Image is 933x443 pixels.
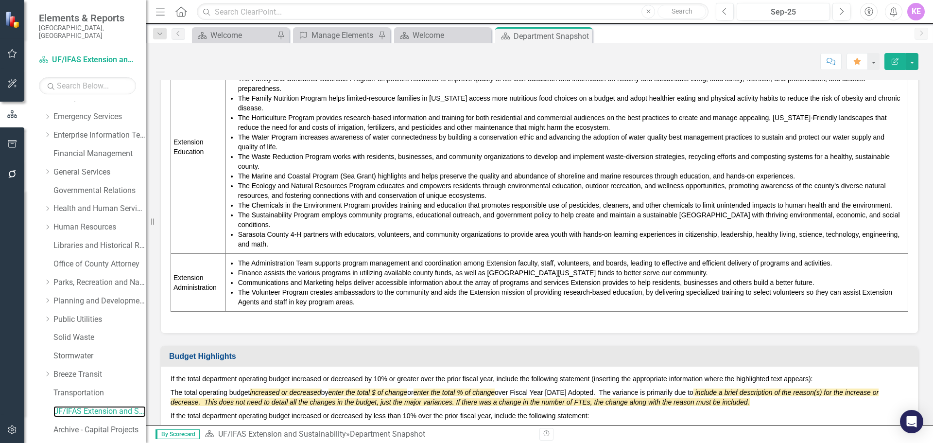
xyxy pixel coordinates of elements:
small: [GEOGRAPHIC_DATA], [GEOGRAPHIC_DATA] [39,24,136,40]
a: Parks, Recreation and Natural Resources [53,277,146,288]
p: If the total department operating budget increased or decreased by less than 10% over the prior f... [171,409,908,423]
li: The Family Nutrition Program helps limited-resource families in [US_STATE] access more nutritious... [238,93,905,113]
a: Libraries and Historical Resources [53,240,146,251]
li: The Marine and Coastal Program (Sea Grant) highlights and helps preserve the quality and abundanc... [238,171,905,181]
li: The Family and Consumer Sciences Program empowers residents to improve quality of life with educa... [238,74,905,93]
li: The Water Program increases awareness of water connectedness by building a conservation ethic and... [238,132,905,152]
img: ClearPoint Strategy [5,11,22,28]
a: Solid Waste [53,332,146,343]
p: No major variances. [171,423,908,434]
a: Office of County Attorney [53,259,146,270]
a: UF/IFAS Extension and Sustainability [218,429,346,439]
em: include a brief description of the reason(s) for the increase or decrease. This does not need to ... [171,389,879,406]
span: By Scorecard [155,429,200,439]
input: Search ClearPoint... [197,3,708,20]
p: The total operating budget by or over Fiscal Year [DATE] Adopted. The variance is primarily due to [171,386,908,409]
li: The Horticulture Program provides research-based information and training for both residential an... [238,113,905,132]
td: Extension Administration [171,254,226,312]
button: Sep-25 [737,3,830,20]
a: Manage Elements [295,29,376,41]
li: Finance assists the various programs in utilizing available county funds, as well as [GEOGRAPHIC_... [238,268,905,278]
a: Emergency Services [53,111,146,123]
div: Welcome [210,29,275,41]
a: UF/IFAS Extension and Sustainability [53,406,146,417]
a: Enterprise Information Technology [53,130,146,141]
em: enter the total % of change [414,389,495,396]
span: Elements & Reports [39,12,136,24]
input: Search Below... [39,77,136,94]
h3: Budget Highlights [169,352,913,361]
li: The Volunteer Program creates ambassadors to the community and aids the Extension mission of prov... [238,287,905,307]
li: The Administration Team supports program management and coordination among Extension faculty, sta... [238,258,905,268]
p: If the total department operating budget increased or decreased by 10% or greater over the prior ... [171,374,908,386]
em: increased or decreased [250,389,321,396]
div: Manage Elements [311,29,376,41]
a: Human Resources [53,222,146,233]
a: General Services [53,167,146,178]
a: UF/IFAS Extension and Sustainability [39,54,136,66]
a: Planning and Development Services [53,296,146,307]
a: Welcome [194,29,275,41]
div: Department Snapshot [350,429,425,439]
li: Communications and Marketing helps deliver accessible information about the array of programs and... [238,278,905,287]
li: The Sustainability Program employs community programs, educational outreach, and government polic... [238,210,905,230]
a: Public Utilities [53,314,146,325]
li: The Waste Reduction Program works with residents, businesses, and community organizations to deve... [238,152,905,171]
a: Archive - Capital Projects [53,425,146,436]
button: KE [907,3,925,20]
div: Department Snapshot [514,30,590,42]
span: Search [672,7,692,15]
li: The Ecology and Natural Resources Program educates and empowers residents through environmental e... [238,181,905,200]
button: Search [657,5,706,18]
a: Health and Human Services [53,203,146,214]
div: Sep-25 [740,6,827,18]
div: » [205,429,532,440]
a: Transportation [53,388,146,399]
em: total $ of change [357,389,408,396]
a: Financial Management [53,148,146,159]
li: Sarasota County 4-H partners with educators, volunteers, and community organizations to provide a... [238,230,905,249]
a: Welcome [397,29,489,41]
div: Open Intercom Messenger [900,410,923,433]
li: The Chemicals in the Environment Program provides training and education that promotes responsibl... [238,200,905,210]
div: Welcome [413,29,489,41]
a: Governmental Relations [53,185,146,196]
a: Stormwater [53,351,146,362]
em: enter the [328,389,355,396]
td: Extension Education [171,40,226,254]
a: Breeze Transit [53,369,146,380]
